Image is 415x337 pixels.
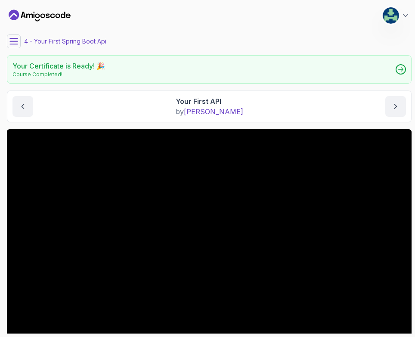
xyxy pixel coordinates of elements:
img: user profile image [383,7,399,24]
a: Your Certificate is Ready! 🎉Course Completed! [7,55,412,84]
button: next content [385,96,406,117]
a: Dashboard [9,9,71,22]
button: previous content [12,96,33,117]
button: user profile image [382,7,410,24]
p: by [176,106,243,117]
p: 4 - Your First Spring Boot Api [24,37,106,46]
p: Your First API [176,96,243,106]
span: [PERSON_NAME] [184,107,243,116]
p: Course Completed! [12,71,105,78]
h2: Your Certificate is Ready! 🎉 [12,61,105,71]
